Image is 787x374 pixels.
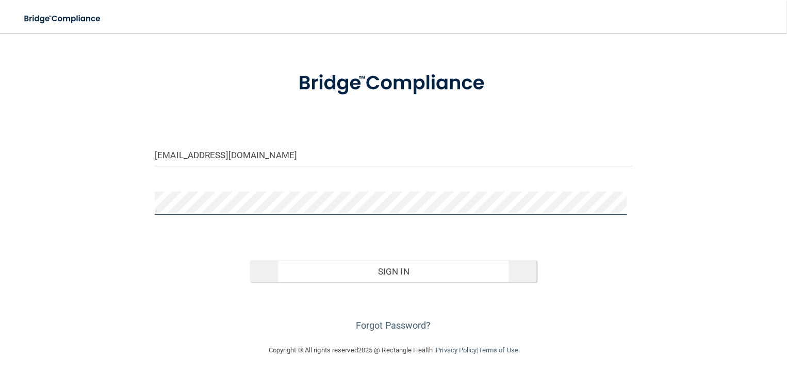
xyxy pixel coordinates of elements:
[155,143,632,166] input: Email
[15,8,110,29] img: bridge_compliance_login_screen.278c3ca4.svg
[356,320,431,331] a: Forgot Password?
[278,58,509,109] img: bridge_compliance_login_screen.278c3ca4.svg
[436,346,477,354] a: Privacy Policy
[250,260,536,283] button: Sign In
[479,346,518,354] a: Terms of Use
[205,334,582,367] div: Copyright © All rights reserved 2025 @ Rectangle Health | |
